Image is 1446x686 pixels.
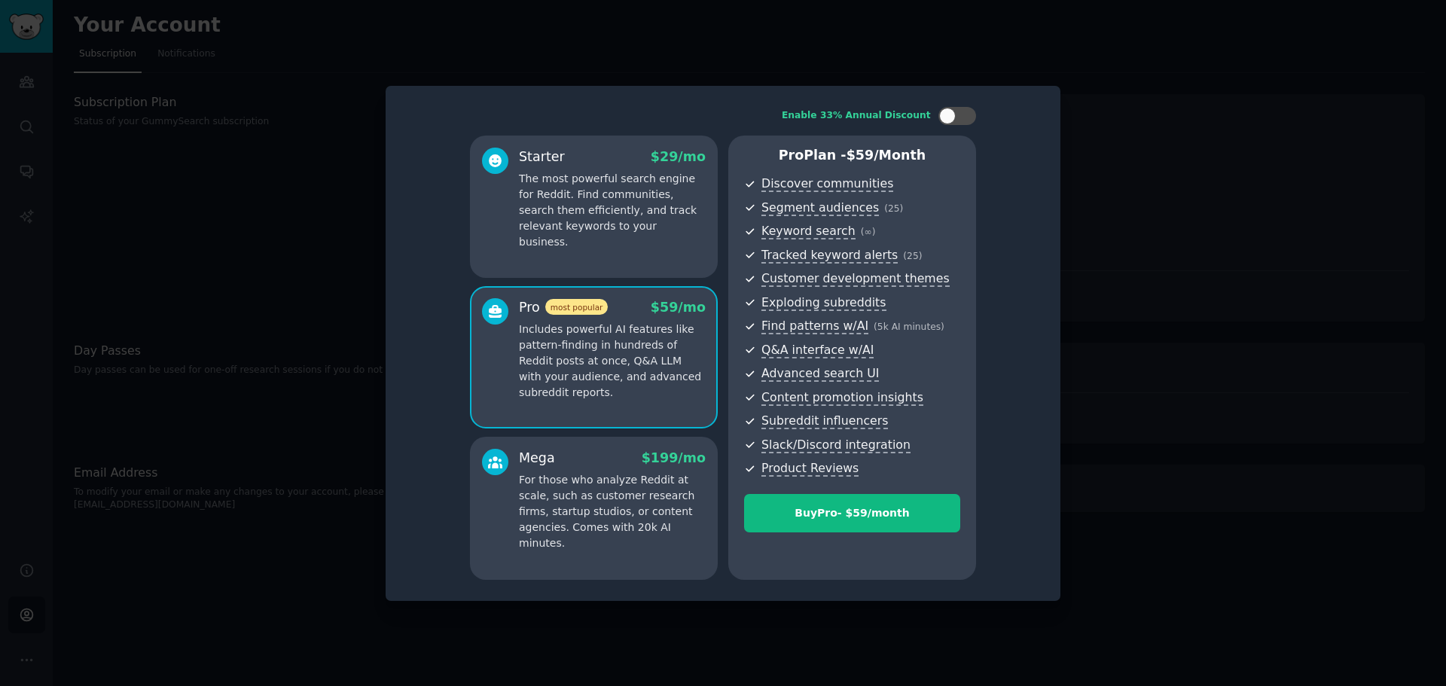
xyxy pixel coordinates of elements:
[761,295,886,311] span: Exploding subreddits
[761,366,879,382] span: Advanced search UI
[651,149,706,164] span: $ 29 /mo
[761,176,893,192] span: Discover communities
[745,505,959,521] div: Buy Pro - $ 59 /month
[761,319,868,334] span: Find patterns w/AI
[519,472,706,551] p: For those who analyze Reddit at scale, such as customer research firms, startup studios, or conte...
[761,438,911,453] span: Slack/Discord integration
[761,461,859,477] span: Product Reviews
[519,322,706,401] p: Includes powerful AI features like pattern-finding in hundreds of Reddit posts at once, Q&A LLM w...
[903,251,922,261] span: ( 25 )
[761,413,888,429] span: Subreddit influencers
[874,322,944,332] span: ( 5k AI minutes )
[519,148,565,166] div: Starter
[861,227,876,237] span: ( ∞ )
[761,343,874,358] span: Q&A interface w/AI
[761,200,879,216] span: Segment audiences
[651,300,706,315] span: $ 59 /mo
[761,248,898,264] span: Tracked keyword alerts
[519,449,555,468] div: Mega
[744,494,960,532] button: BuyPro- $59/month
[519,298,608,317] div: Pro
[761,390,923,406] span: Content promotion insights
[642,450,706,465] span: $ 199 /mo
[744,146,960,165] p: Pro Plan -
[884,203,903,214] span: ( 25 )
[847,148,926,163] span: $ 59 /month
[519,171,706,250] p: The most powerful search engine for Reddit. Find communities, search them efficiently, and track ...
[761,271,950,287] span: Customer development themes
[545,299,609,315] span: most popular
[761,224,856,239] span: Keyword search
[782,109,931,123] div: Enable 33% Annual Discount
